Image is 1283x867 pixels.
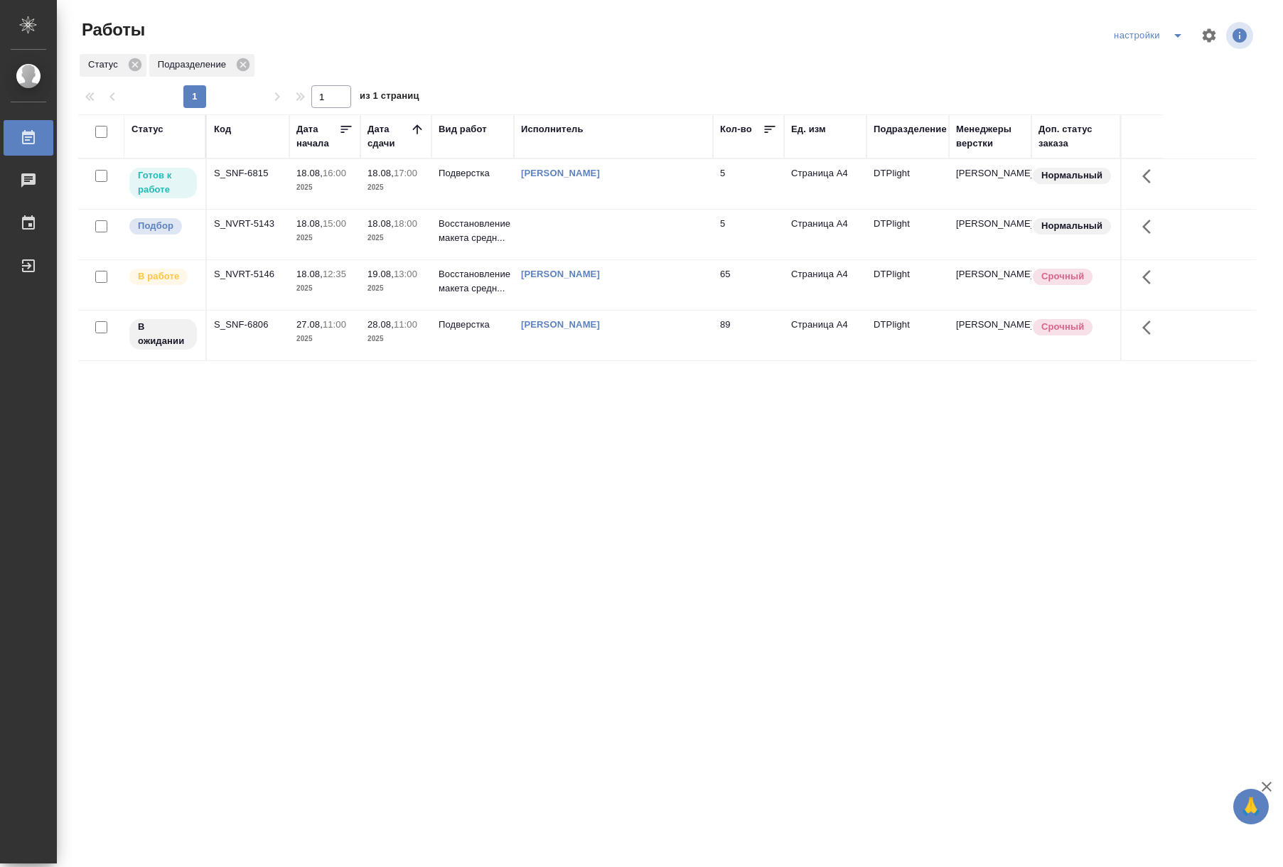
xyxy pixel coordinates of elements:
[956,122,1024,151] div: Менеджеры верстки
[367,269,394,279] p: 19.08,
[88,58,123,72] p: Статус
[1233,789,1269,824] button: 🙏
[394,168,417,178] p: 17:00
[296,181,353,195] p: 2025
[214,122,231,136] div: Код
[866,311,949,360] td: DTPlight
[128,267,198,286] div: Исполнитель выполняет работу
[323,319,346,330] p: 11:00
[367,122,410,151] div: Дата сдачи
[521,122,584,136] div: Исполнитель
[521,168,600,178] a: [PERSON_NAME]
[1038,122,1113,151] div: Доп. статус заказа
[866,260,949,310] td: DTPlight
[367,319,394,330] p: 28.08,
[1192,18,1226,53] span: Настроить таблицу
[128,318,198,351] div: Исполнитель назначен, приступать к работе пока рано
[296,319,323,330] p: 27.08,
[367,181,424,195] p: 2025
[128,166,198,200] div: Исполнитель может приступить к работе
[394,319,417,330] p: 11:00
[439,166,507,181] p: Подверстка
[80,54,146,77] div: Статус
[439,267,507,296] p: Восстановление макета средн...
[367,231,424,245] p: 2025
[521,319,600,330] a: [PERSON_NAME]
[296,269,323,279] p: 18.08,
[214,166,282,181] div: S_SNF-6815
[296,332,353,346] p: 2025
[713,311,784,360] td: 89
[323,218,346,229] p: 15:00
[1134,159,1168,193] button: Здесь прячутся важные кнопки
[713,159,784,209] td: 5
[784,311,866,360] td: Страница А4
[138,219,173,233] p: Подбор
[956,318,1024,332] p: [PERSON_NAME]
[784,159,866,209] td: Страница А4
[296,231,353,245] p: 2025
[439,122,487,136] div: Вид работ
[323,269,346,279] p: 12:35
[1110,24,1192,47] div: split button
[367,281,424,296] p: 2025
[784,260,866,310] td: Страница А4
[394,218,417,229] p: 18:00
[296,218,323,229] p: 18.08,
[214,217,282,231] div: S_NVRT-5143
[296,122,339,151] div: Дата начала
[323,168,346,178] p: 16:00
[1239,792,1263,822] span: 🙏
[439,318,507,332] p: Подверстка
[367,218,394,229] p: 18.08,
[439,217,507,245] p: Восстановление макета средн...
[394,269,417,279] p: 13:00
[138,168,188,197] p: Готов к работе
[1041,320,1084,334] p: Срочный
[521,269,600,279] a: [PERSON_NAME]
[296,281,353,296] p: 2025
[296,168,323,178] p: 18.08,
[1134,260,1168,294] button: Здесь прячутся важные кнопки
[784,210,866,259] td: Страница А4
[713,210,784,259] td: 5
[956,166,1024,181] p: [PERSON_NAME]
[138,320,188,348] p: В ожидании
[1134,311,1168,345] button: Здесь прячутся важные кнопки
[214,267,282,281] div: S_NVRT-5146
[720,122,752,136] div: Кол-во
[367,332,424,346] p: 2025
[956,217,1024,231] p: [PERSON_NAME]
[360,87,419,108] span: из 1 страниц
[1226,22,1256,49] span: Посмотреть информацию
[791,122,826,136] div: Ед. изм
[713,260,784,310] td: 65
[1041,168,1102,183] p: Нормальный
[866,159,949,209] td: DTPlight
[866,210,949,259] td: DTPlight
[1041,269,1084,284] p: Срочный
[158,58,231,72] p: Подразделение
[367,168,394,178] p: 18.08,
[128,217,198,236] div: Можно подбирать исполнителей
[956,267,1024,281] p: [PERSON_NAME]
[149,54,254,77] div: Подразделение
[78,18,145,41] span: Работы
[1041,219,1102,233] p: Нормальный
[874,122,947,136] div: Подразделение
[214,318,282,332] div: S_SNF-6806
[131,122,163,136] div: Статус
[138,269,179,284] p: В работе
[1134,210,1168,244] button: Здесь прячутся важные кнопки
